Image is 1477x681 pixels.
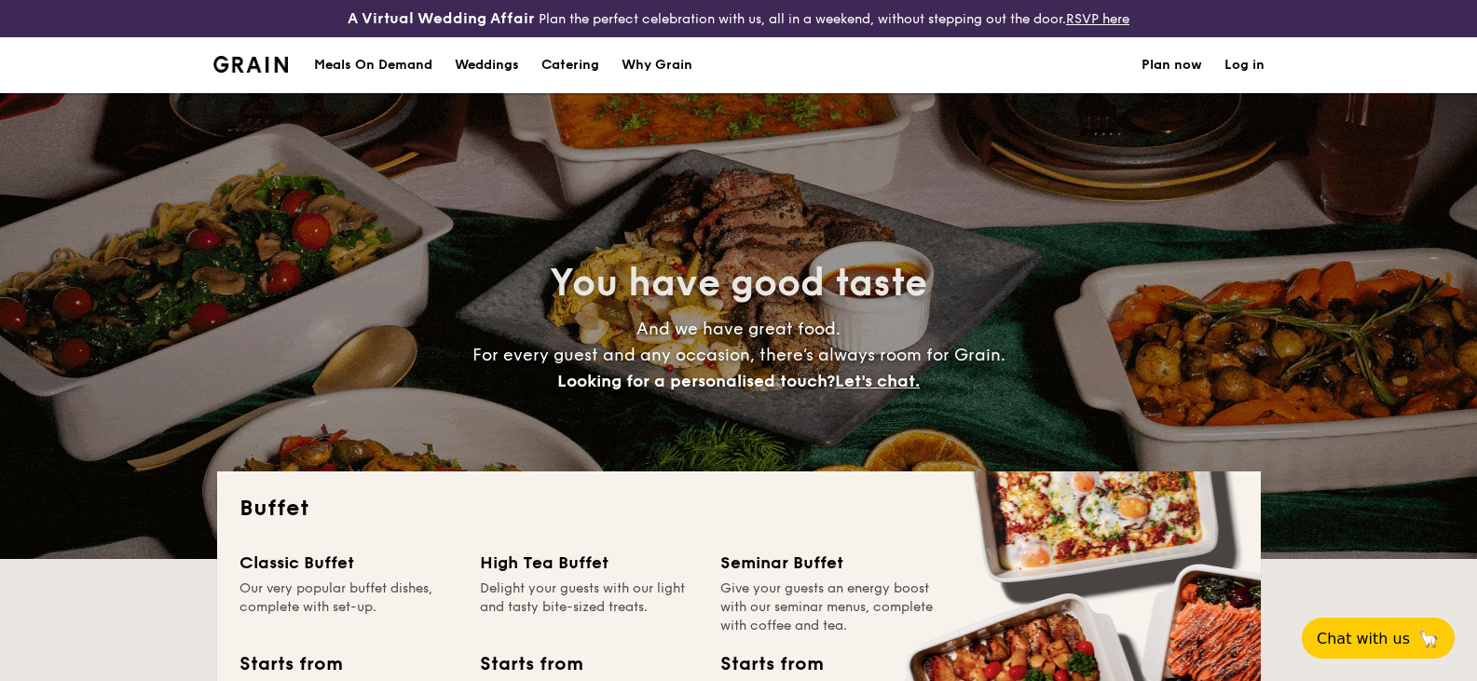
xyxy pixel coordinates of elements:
span: And we have great food. For every guest and any occasion, there’s always room for Grain. [472,319,1005,391]
span: Chat with us [1317,630,1410,647]
div: Meals On Demand [314,37,432,93]
span: Looking for a personalised touch? [557,371,835,391]
a: Meals On Demand [303,37,444,93]
a: Log in [1224,37,1265,93]
div: Seminar Buffet [720,550,938,576]
div: High Tea Buffet [480,550,698,576]
button: Chat with us🦙 [1302,618,1455,659]
a: Catering [530,37,610,93]
span: Let's chat. [835,371,920,391]
h2: Buffet [239,494,1238,524]
a: Why Grain [610,37,704,93]
div: Give your guests an energy boost with our seminar menus, complete with coffee and tea. [720,579,938,635]
a: Plan now [1142,37,1202,93]
div: Classic Buffet [239,550,458,576]
span: You have good taste [550,261,927,306]
div: Why Grain [622,37,692,93]
div: Starts from [720,650,822,678]
img: Grain [213,56,289,73]
h1: Catering [541,37,599,93]
div: Weddings [455,37,519,93]
h4: A Virtual Wedding Affair [348,7,535,30]
span: 🦙 [1417,628,1440,649]
a: Weddings [444,37,530,93]
div: Starts from [480,650,581,678]
a: RSVP here [1066,11,1129,27]
div: Starts from [239,650,341,678]
div: Our very popular buffet dishes, complete with set-up. [239,579,458,635]
div: Plan the perfect celebration with us, all in a weekend, without stepping out the door. [246,7,1231,30]
a: Logotype [213,56,289,73]
div: Delight your guests with our light and tasty bite-sized treats. [480,579,698,635]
